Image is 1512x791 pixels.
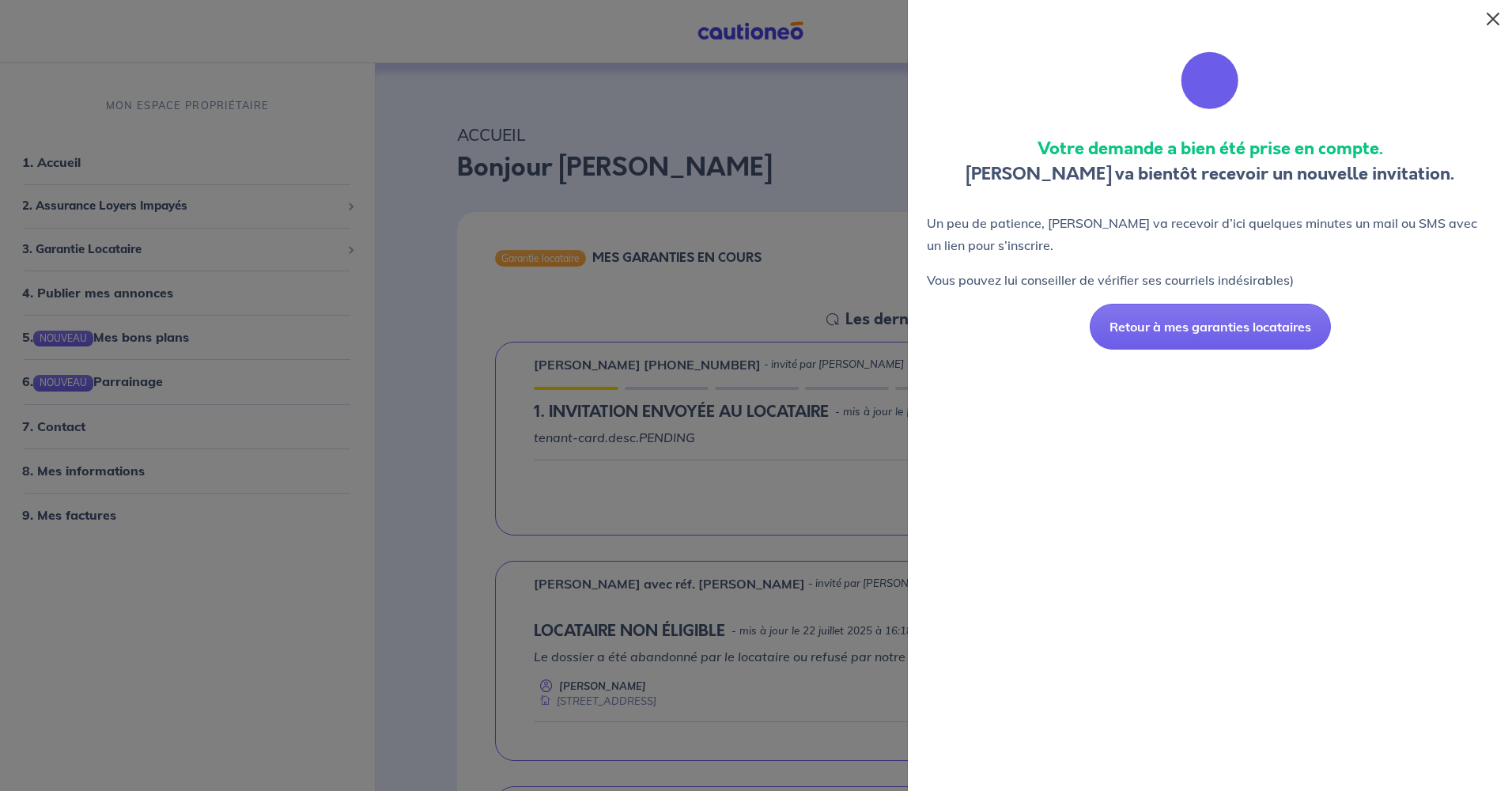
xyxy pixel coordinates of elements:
button: Close [1480,6,1506,32]
button: Retour à mes garanties locataires [1090,304,1331,350]
p: [PERSON_NAME] va bientôt recevoir un nouvelle invitation. [927,136,1493,187]
strong: Votre demande a bien été prise en compte. [1038,136,1383,161]
img: illu_invit.svg [1167,38,1253,123]
p: Vous pouvez lui conseiller de vérifier ses courriels indésirables) [927,269,1493,291]
p: Un peu de patience, [PERSON_NAME] va recevoir d’ici quelques minutes un mail ou SMS avec un lien ... [927,212,1493,256]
